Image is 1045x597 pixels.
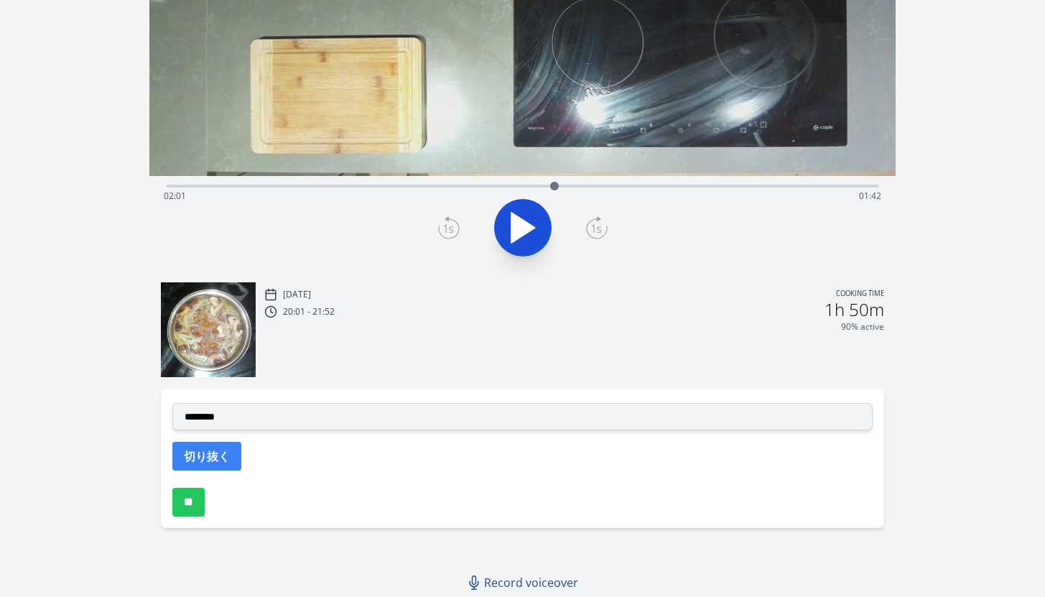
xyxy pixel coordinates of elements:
button: 切り抜く [172,442,241,471]
a: Record voiceover [461,568,587,597]
p: [DATE] [283,289,311,300]
span: 01:42 [859,190,881,202]
p: 20:01 - 21:52 [283,306,335,318]
p: Cooking time [836,288,884,301]
span: Record voiceover [484,574,578,591]
h2: 1h 50m [825,301,884,318]
p: 90% active [841,321,884,333]
span: 02:01 [164,190,186,202]
img: 250826190149_thumb.jpeg [161,282,256,377]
